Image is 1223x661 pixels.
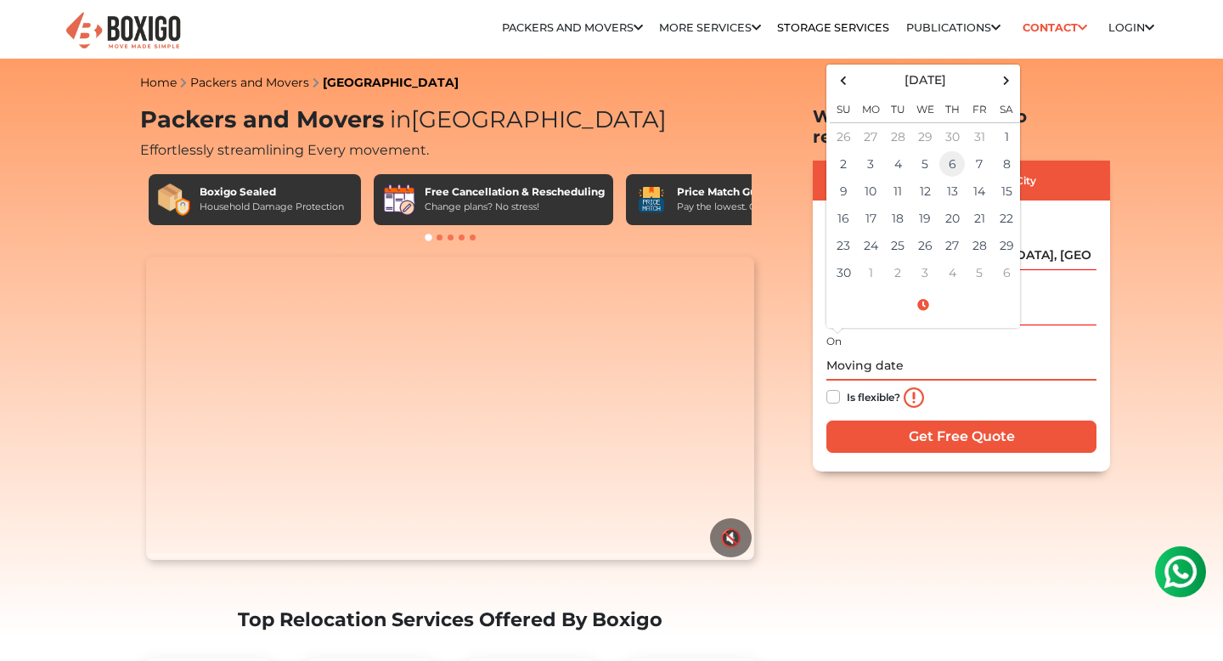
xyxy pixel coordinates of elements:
a: [GEOGRAPHIC_DATA] [323,75,459,90]
span: Next Month [995,69,1018,92]
label: On [826,334,842,349]
h1: Packers and Movers [140,106,760,134]
th: Th [938,93,966,123]
div: Boxigo Sealed [200,184,344,200]
div: Change plans? No stress! [425,200,605,214]
th: Fr [966,93,993,123]
th: Select Month [857,68,993,93]
span: Previous Month [832,69,855,92]
th: Sa [993,93,1020,123]
img: Boxigo Sealed [157,183,191,217]
h2: Top Relocation Services Offered By Boxigo [140,608,760,631]
th: We [911,93,938,123]
a: Select Time [830,297,1017,313]
a: More services [659,21,761,34]
a: Home [140,75,177,90]
th: Mo [857,93,884,123]
a: Storage Services [777,21,889,34]
img: Free Cancellation & Rescheduling [382,183,416,217]
div: Price Match Guarantee [677,184,806,200]
img: Price Match Guarantee [634,183,668,217]
h2: Where are you going to relocate? [813,106,1110,147]
video: Your browser does not support the video tag. [146,257,753,561]
label: Is flexible? [847,387,900,404]
input: Moving date [826,351,1096,381]
span: Effortlessly streamlining Every movement. [140,142,429,158]
input: Get Free Quote [826,421,1096,453]
a: Contact [1017,14,1092,41]
a: Packers and Movers [190,75,309,90]
th: Su [830,93,857,123]
a: Publications [906,21,1000,34]
a: Login [1108,21,1154,34]
div: Pay the lowest. Guaranteed! [677,200,806,214]
div: Free Cancellation & Rescheduling [425,184,605,200]
div: Household Damage Protection [200,200,344,214]
img: info [904,387,924,408]
button: 🔇 [710,518,752,557]
span: in [390,105,411,133]
a: Packers and Movers [502,21,643,34]
img: whatsapp-icon.svg [17,17,51,51]
img: Boxigo [64,10,183,52]
span: [GEOGRAPHIC_DATA] [384,105,667,133]
th: Tu [884,93,911,123]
